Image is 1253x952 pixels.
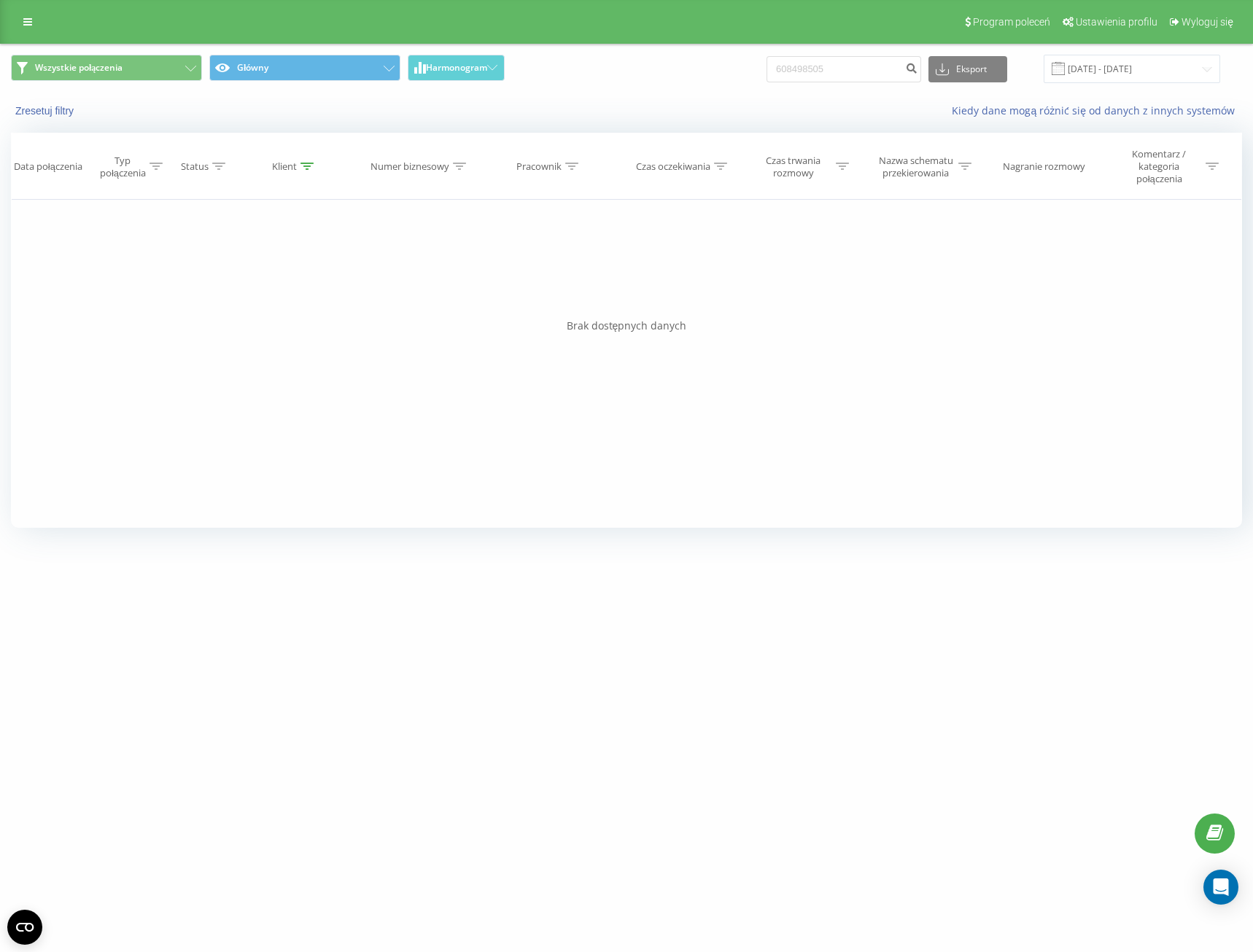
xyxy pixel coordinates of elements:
[100,155,146,179] div: Typ połączenia
[7,910,42,945] button: Open CMP widget
[767,56,921,82] input: Wyszukiwanie według numeru
[1076,16,1157,28] span: Ustawienia profilu
[973,16,1050,28] span: Program poleceń
[408,55,505,81] button: Harmonogram
[426,63,487,73] span: Harmonogram
[952,104,1242,117] a: Kiedy dane mogą różnić się od danych z innych systemów
[754,155,832,179] div: Czas trwania rozmowy
[1117,148,1202,185] div: Komentarz / kategoria połączenia
[11,104,81,117] button: Zresetuj filtry
[11,55,202,81] button: Wszystkie połączenia
[181,160,209,173] div: Status
[209,55,400,81] button: Główny
[1203,870,1238,905] div: Open Intercom Messenger
[516,160,562,173] div: Pracownik
[877,155,955,179] div: Nazwa schematu przekierowania
[371,160,449,173] div: Numer biznesowy
[272,160,297,173] div: Klient
[11,319,1242,333] div: Brak dostępnych danych
[928,56,1007,82] button: Eksport
[1182,16,1233,28] span: Wyloguj się
[35,62,123,74] span: Wszystkie połączenia
[1003,160,1085,173] div: Nagranie rozmowy
[636,160,710,173] div: Czas oczekiwania
[14,160,82,173] div: Data połączenia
